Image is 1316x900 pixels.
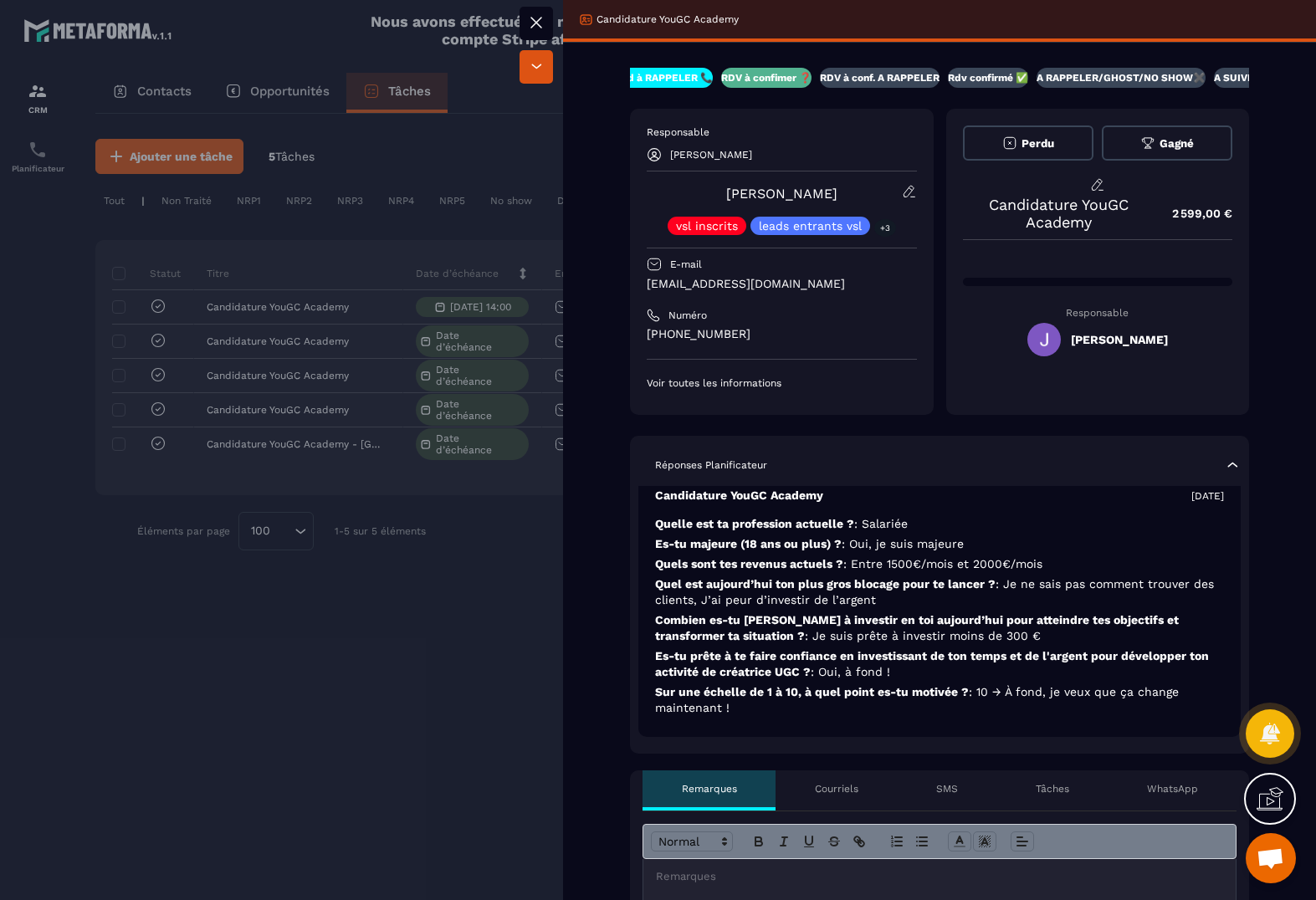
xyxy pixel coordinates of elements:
[597,13,739,26] p: Candidature YouGC Academy
[655,612,1224,644] p: Combien es-tu [PERSON_NAME] à investir en toi aujourd’hui pour atteindre tes objectifs et transfo...
[655,536,1224,552] p: Es-tu majeure (18 ans ou plus) ?
[668,309,707,322] p: Numéro
[726,186,837,202] a: [PERSON_NAME]
[842,537,964,550] span: : Oui, je suis majeure
[655,488,823,504] p: Candidature YouGC Academy
[670,258,702,271] p: E-mail
[721,71,812,84] p: RDV à confimer ❓
[963,125,1093,161] button: Perdu
[815,782,858,795] p: Courriels
[874,219,896,237] p: +3
[936,782,958,795] p: SMS
[1191,489,1224,503] p: [DATE]
[1155,197,1232,230] p: 2 599,00 €
[1160,137,1194,150] span: Gagné
[843,557,1042,570] span: : Entre 1500€/mois et 2000€/mois
[811,665,890,678] span: : Oui, à fond !
[647,276,917,292] p: [EMAIL_ADDRESS][DOMAIN_NAME]
[655,576,1224,608] p: Quel est aujourd’hui ton plus gros blocage pour te lancer ?
[647,125,917,139] p: Responsable
[1147,782,1198,795] p: WhatsApp
[963,307,1233,319] p: Responsable
[1071,333,1168,346] h5: [PERSON_NAME]
[854,517,908,530] span: : Salariée
[655,516,1224,532] p: Quelle est ta profession actuelle ?
[1036,782,1069,795] p: Tâches
[805,629,1041,642] span: : Je suis prête à investir moins de 300 €
[655,648,1224,680] p: Es-tu prête à te faire confiance en investissant de ton temps et de l'argent pour développer ton ...
[820,71,940,84] p: RDV à conf. A RAPPELER
[948,71,1028,84] p: Rdv confirmé ✅
[670,149,752,161] p: [PERSON_NAME]
[587,71,713,84] p: New lead à RAPPELER 📞
[759,220,862,232] p: leads entrants vsl
[1214,71,1276,84] p: A SUIVRE ⏳
[676,220,738,232] p: vsl inscrits
[963,196,1156,231] p: Candidature YouGC Academy
[1037,71,1206,84] p: A RAPPELER/GHOST/NO SHOW✖️
[647,376,917,390] p: Voir toutes les informations
[655,684,1224,716] p: Sur une échelle de 1 à 10, à quel point es-tu motivée ?
[1246,833,1296,883] div: Ouvrir le chat
[1102,125,1232,161] button: Gagné
[655,556,1224,572] p: Quels sont tes revenus actuels ?
[647,326,917,342] p: [PHONE_NUMBER]
[1022,137,1054,150] span: Perdu
[682,782,737,795] p: Remarques
[655,458,767,472] p: Réponses Planificateur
